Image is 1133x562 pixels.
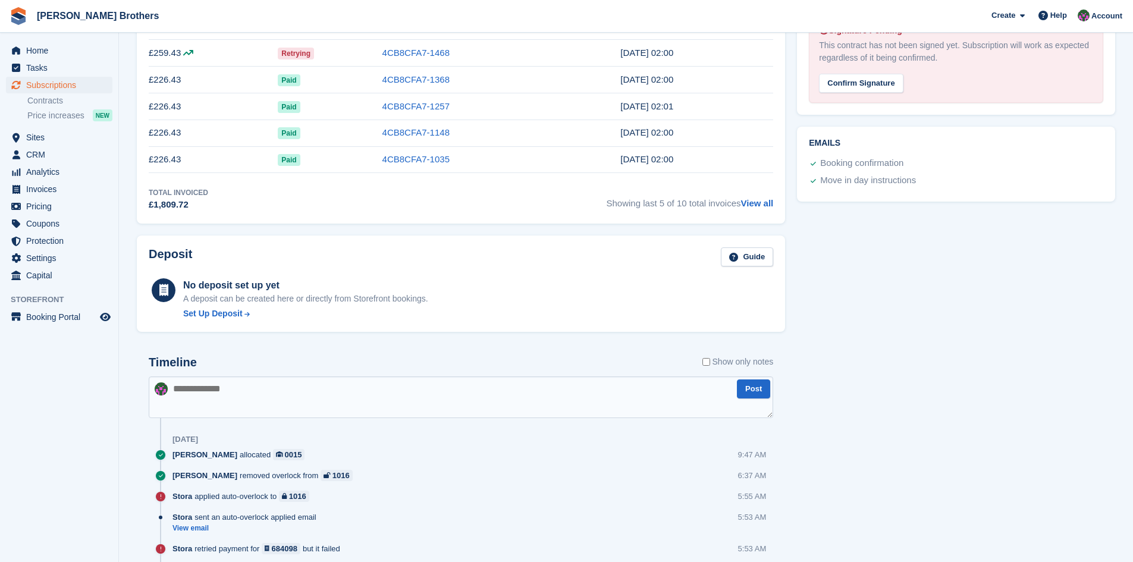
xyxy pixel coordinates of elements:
[10,7,27,25] img: stora-icon-8386f47178a22dfd0bd8f6a31ec36ba5ce8667c1dd55bd0f319d3a0aa187defe.svg
[149,247,192,267] h2: Deposit
[6,250,112,266] a: menu
[279,491,309,502] a: 1016
[382,127,450,137] a: 4CB8CFA7-1148
[382,74,450,84] a: 4CB8CFA7-1368
[149,120,278,146] td: £226.43
[382,101,450,111] a: 4CB8CFA7-1257
[26,309,98,325] span: Booking Portal
[26,267,98,284] span: Capital
[819,39,1093,64] div: This contract has not been signed yet. Subscription will work as expected regardless of it being ...
[620,101,673,111] time: 2025-06-16 01:01:48 UTC
[26,42,98,59] span: Home
[332,470,350,481] div: 1016
[273,449,305,460] a: 0015
[26,77,98,93] span: Subscriptions
[1050,10,1067,21] span: Help
[6,59,112,76] a: menu
[702,356,774,368] label: Show only notes
[26,215,98,232] span: Coupons
[6,77,112,93] a: menu
[278,48,314,59] span: Retrying
[172,511,192,523] span: Stora
[32,6,164,26] a: [PERSON_NAME] Brothers
[6,233,112,249] a: menu
[149,198,208,212] div: £1,809.72
[172,491,192,502] span: Stora
[6,267,112,284] a: menu
[149,93,278,120] td: £226.43
[26,129,98,146] span: Sites
[172,543,192,554] span: Stora
[11,294,118,306] span: Storefront
[607,187,774,212] span: Showing last 5 of 10 total invoices
[183,307,243,320] div: Set Up Deposit
[738,511,767,523] div: 5:53 AM
[620,48,673,58] time: 2025-08-11 01:00:47 UTC
[278,154,300,166] span: Paid
[6,309,112,325] a: menu
[149,40,278,67] td: £259.43
[278,74,300,86] span: Paid
[93,109,112,121] div: NEW
[262,543,300,554] a: 684098
[737,379,770,399] button: Post
[26,198,98,215] span: Pricing
[172,491,315,502] div: applied auto-overlock to
[172,511,322,523] div: sent an auto-overlock applied email
[155,382,168,395] img: Nick Wright
[819,74,903,93] div: Confirm Signature
[26,59,98,76] span: Tasks
[620,154,673,164] time: 2025-04-21 01:00:08 UTC
[6,181,112,197] a: menu
[382,154,450,164] a: 4CB8CFA7-1035
[26,233,98,249] span: Protection
[149,187,208,198] div: Total Invoiced
[289,491,306,502] div: 1016
[6,42,112,59] a: menu
[26,250,98,266] span: Settings
[620,74,673,84] time: 2025-07-14 01:00:08 UTC
[1078,10,1090,21] img: Nick Wright
[738,543,767,554] div: 5:53 AM
[321,470,352,481] a: 1016
[6,146,112,163] a: menu
[382,48,450,58] a: 4CB8CFA7-1468
[26,164,98,180] span: Analytics
[27,95,112,106] a: Contracts
[27,110,84,121] span: Price increases
[6,198,112,215] a: menu
[721,247,773,267] a: Guide
[819,71,903,81] a: Confirm Signature
[26,146,98,163] span: CRM
[6,129,112,146] a: menu
[27,109,112,122] a: Price increases NEW
[183,278,428,293] div: No deposit set up yet
[820,174,916,188] div: Move in day instructions
[272,543,297,554] div: 684098
[172,543,346,554] div: retried payment for but it failed
[1091,10,1122,22] span: Account
[278,101,300,113] span: Paid
[702,356,710,368] input: Show only notes
[149,67,278,93] td: £226.43
[738,449,767,460] div: 9:47 AM
[172,470,237,481] span: [PERSON_NAME]
[172,449,310,460] div: allocated
[172,449,237,460] span: [PERSON_NAME]
[26,181,98,197] span: Invoices
[991,10,1015,21] span: Create
[820,156,903,171] div: Booking confirmation
[183,293,428,305] p: A deposit can be created here or directly from Storefront bookings.
[149,146,278,173] td: £226.43
[740,198,773,208] a: View all
[172,435,198,444] div: [DATE]
[172,523,322,533] a: View email
[149,356,197,369] h2: Timeline
[6,164,112,180] a: menu
[285,449,302,460] div: 0015
[278,127,300,139] span: Paid
[738,470,767,481] div: 6:37 AM
[6,215,112,232] a: menu
[809,139,1103,148] h2: Emails
[172,470,359,481] div: removed overlock from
